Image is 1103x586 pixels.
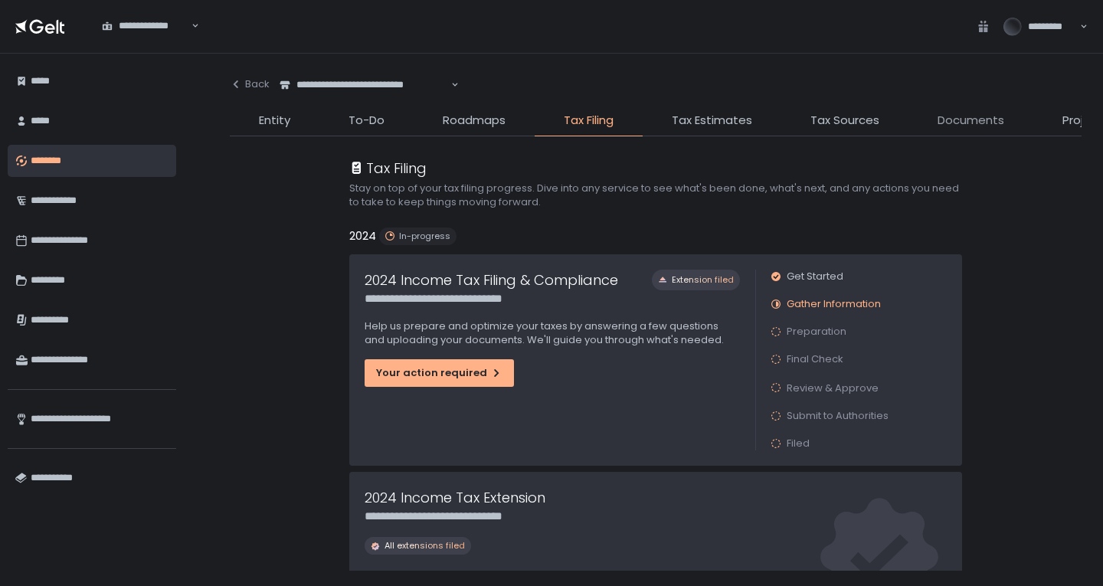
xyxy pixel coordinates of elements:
[376,366,502,380] div: Your action required
[92,10,199,42] div: Search for option
[443,112,506,129] span: Roadmaps
[349,158,427,178] div: Tax Filing
[787,409,889,423] span: Submit to Authorities
[449,77,450,93] input: Search for option
[349,112,385,129] span: To-Do
[938,112,1004,129] span: Documents
[810,112,879,129] span: Tax Sources
[399,231,450,242] span: In-progress
[259,112,290,129] span: Entity
[564,112,614,129] span: Tax Filing
[787,352,843,366] span: Final Check
[787,297,881,311] span: Gather Information
[672,274,734,286] span: Extension filed
[385,540,465,552] span: All extensions filed
[230,77,270,91] div: Back
[787,325,846,339] span: Preparation
[349,228,376,245] h2: 2024
[672,112,752,129] span: Tax Estimates
[365,359,514,387] button: Your action required
[787,270,843,283] span: Get Started
[189,18,190,34] input: Search for option
[270,69,459,101] div: Search for option
[787,381,879,395] span: Review & Approve
[349,182,962,209] h2: Stay on top of your tax filing progress. Dive into any service to see what's been done, what's ne...
[230,69,270,100] button: Back
[365,270,618,290] h1: 2024 Income Tax Filing & Compliance
[365,319,740,347] p: Help us prepare and optimize your taxes by answering a few questions and uploading your documents...
[787,437,810,450] span: Filed
[365,487,545,508] h1: 2024 Income Tax Extension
